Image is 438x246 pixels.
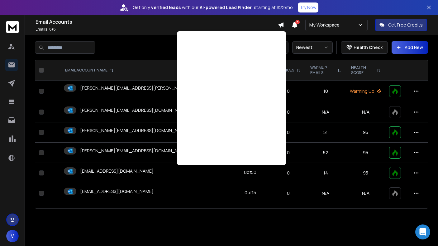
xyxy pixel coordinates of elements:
[275,129,302,135] p: 0
[351,65,374,75] p: HEALTH SCORE
[151,4,181,11] strong: verified leads
[36,18,278,26] h1: Email Accounts
[305,81,346,102] td: 10
[305,163,346,183] td: 14
[388,22,423,28] p: Get Free Credits
[36,27,278,32] p: Emails :
[200,4,253,11] strong: AI-powered Lead Finder,
[354,44,383,51] p: Health Check
[300,4,317,11] p: Try Now
[245,189,256,196] div: 0 of 15
[275,88,302,94] p: 0
[415,224,430,239] div: Open Intercom Messenger
[305,183,346,204] td: N/A
[346,143,385,163] td: 95
[346,122,385,143] td: 95
[346,163,385,183] td: 95
[309,22,342,28] p: My Workspace
[350,109,382,115] p: N/A
[49,27,56,32] span: 6 / 6
[375,19,427,31] button: Get Free Credits
[350,190,382,196] p: N/A
[80,188,154,194] p: [EMAIL_ADDRESS][DOMAIN_NAME]
[292,41,333,54] button: Newest
[305,122,346,143] td: 51
[80,127,189,134] p: [PERSON_NAME][EMAIL_ADDRESS][DOMAIN_NAME]
[392,41,428,54] button: Add New
[80,148,189,154] p: [PERSON_NAME][EMAIL_ADDRESS][DOMAIN_NAME]
[305,143,346,163] td: 52
[295,20,300,24] span: 3
[310,65,335,75] p: WARMUP EMAILS
[6,230,19,242] button: V
[80,168,154,174] p: [EMAIL_ADDRESS][DOMAIN_NAME]
[275,170,302,176] p: 0
[275,190,302,196] p: 0
[275,109,302,115] p: 0
[80,107,189,113] p: [PERSON_NAME][EMAIL_ADDRESS][DOMAIN_NAME]
[80,85,224,91] p: [PERSON_NAME][EMAIL_ADDRESS][PERSON_NAME][DOMAIN_NAME]
[298,2,318,12] button: Try Now
[350,88,382,94] p: Warming Up
[65,68,114,73] div: EMAIL ACCOUNT NAME
[275,150,302,156] p: 0
[6,21,19,33] img: logo
[133,4,293,11] p: Get only with our starting at $22/mo
[305,102,346,122] td: N/A
[341,41,388,54] button: Health Check
[244,169,256,175] div: 0 of 50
